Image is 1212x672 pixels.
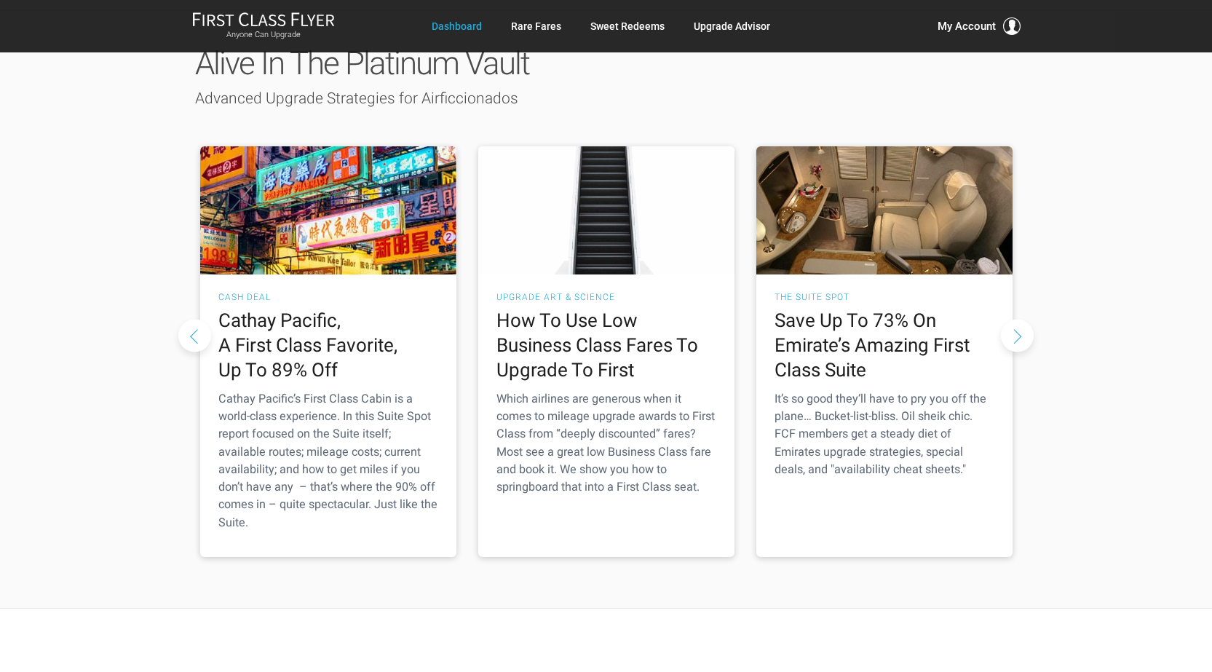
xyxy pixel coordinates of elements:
[938,17,1021,35] button: My Account
[218,390,438,531] p: Cathay Pacific’s First Class Cabin is a world-class experience. In this Suite Spot report focused...
[511,13,561,39] a: Rare Fares
[496,390,716,497] p: Which airlines are generous when it comes to mileage upgrade awards to First Class from “deeply d...
[590,13,665,39] a: Sweet Redeems
[775,309,994,382] h2: Save Up To 73% On Emirate’s Amazing First Class Suite
[1001,319,1034,352] button: Next slide
[218,309,438,382] h2: Cathay Pacific, A First Class Favorite, Up To 89% Off
[496,293,716,301] h3: Upgrade Art & Science
[218,293,438,301] h3: Cash Deal
[694,13,770,39] a: Upgrade Advisor
[938,17,996,35] span: My Account
[195,44,529,82] span: Alive In The Platinum Vault
[195,90,518,107] span: Advanced Upgrade Strategies for Airficcionados
[775,293,994,301] h3: The Suite Spot
[756,146,1013,557] a: The Suite Spot Save Up To 73% On Emirate’s Amazing First Class Suite It’s so good they‘ll have to...
[192,12,335,27] img: First Class Flyer
[178,319,211,352] button: Previous slide
[496,309,716,382] h2: How To Use Low Business Class Fares To Upgrade To First
[432,13,482,39] a: Dashboard
[200,146,456,557] a: Cash Deal Cathay Pacific,A First Class Favorite,Up To 89% Off Cathay Pacific’s First Class Cabin ...
[192,30,335,40] small: Anyone Can Upgrade
[775,390,994,478] p: It’s so good they‘ll have to pry you off the plane… Bucket-list-bliss. Oil sheik chic. FCF member...
[478,146,734,557] a: Upgrade Art & Science How To Use Low Business Class Fares To Upgrade To First Which airlines are ...
[192,12,335,41] a: First Class FlyerAnyone Can Upgrade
